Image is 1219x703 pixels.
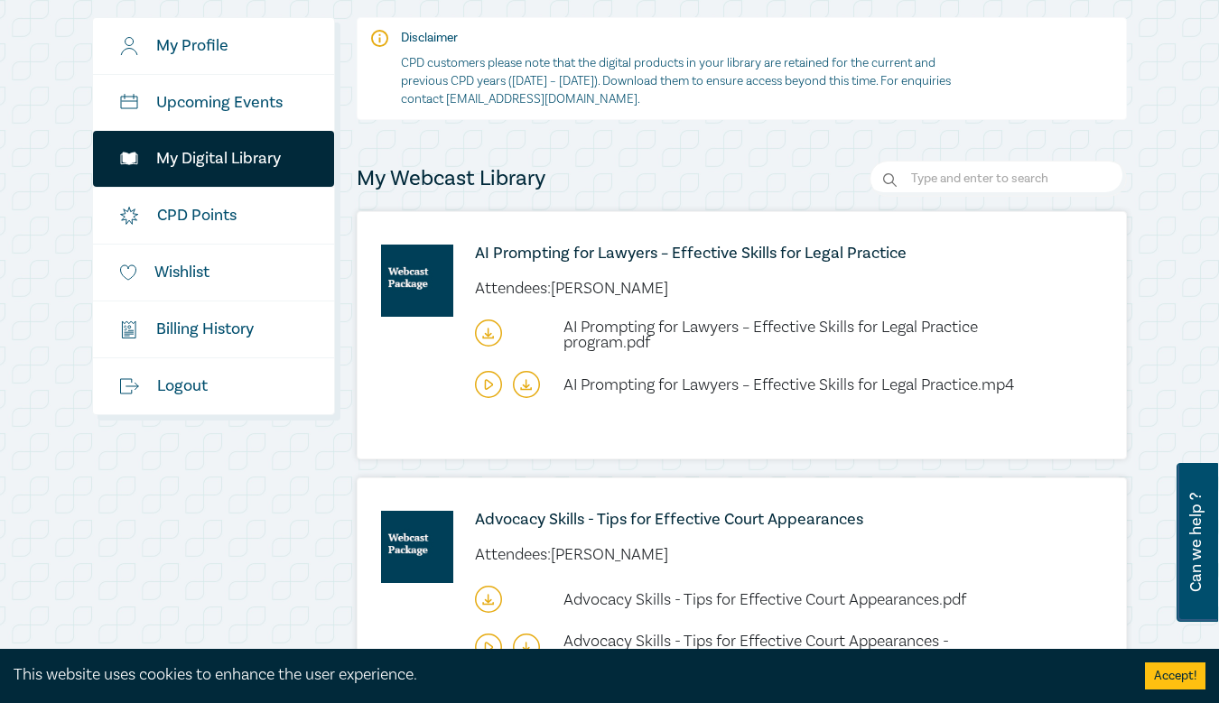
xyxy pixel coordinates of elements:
strong: Disclaimer [401,30,458,46]
span: Advocacy Skills - Tips for Effective Court Appearances - Compressed.mp4 [563,631,949,667]
input: Search [870,161,1127,197]
li: Attendees: [PERSON_NAME] [475,547,668,562]
button: Accept cookies [1145,662,1205,689]
h4: My Webcast Library [357,164,545,193]
span: Can we help ? [1187,474,1205,611]
li: Attendees: [PERSON_NAME] [475,281,668,296]
span: Advocacy Skills - Tips for Effective Court Appearances.pdf [563,589,966,610]
a: [EMAIL_ADDRESS][DOMAIN_NAME] [446,91,637,107]
a: Logout [93,358,334,414]
a: CPD Points [93,188,334,244]
a: Wishlist [93,245,334,301]
a: Advocacy Skills - Tips for Effective Court Appearances - Compressed.mp4 [563,634,1019,664]
a: My Digital Library [93,131,334,187]
img: online-intensive-(to-download) [381,511,453,583]
tspan: $ [124,324,127,332]
a: AI Prompting for Lawyers – Effective Skills for Legal Practice [475,245,1019,263]
span: AI Prompting for Lawyers – Effective Skills for Legal Practice program.pdf [563,317,978,353]
img: online-intensive-(to-download) [381,245,453,317]
a: Advocacy Skills - Tips for Effective Court Appearances [475,511,1019,529]
a: $Billing History [93,301,334,357]
a: Advocacy Skills - Tips for Effective Court Appearances.pdf [563,592,966,607]
span: AI Prompting for Lawyers – Effective Skills for Legal Practice.mp4 [563,375,1014,395]
a: Upcoming Events [93,75,334,131]
a: AI Prompting for Lawyers – Effective Skills for Legal Practice.mp4 [563,377,1014,393]
p: CPD customers please note that the digital products in your library are retained for the current ... [401,54,956,108]
a: My Profile [93,18,334,74]
div: This website uses cookies to enhance the user experience. [14,663,1118,687]
a: AI Prompting for Lawyers – Effective Skills for Legal Practice program.pdf [563,319,1019,350]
